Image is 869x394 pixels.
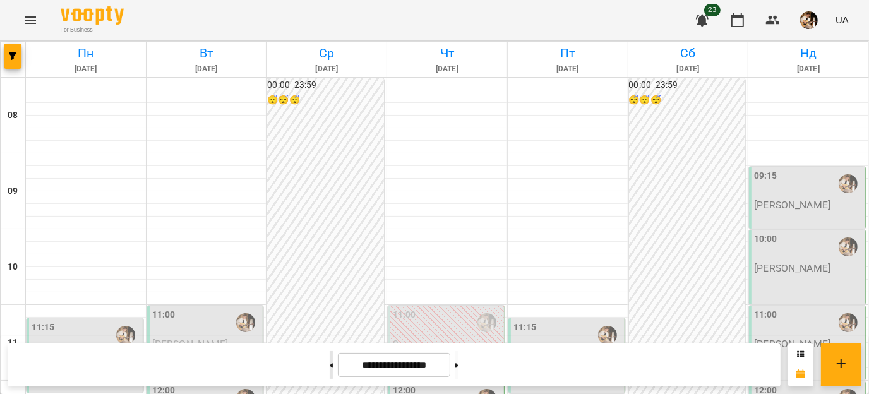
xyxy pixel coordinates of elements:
p: [PERSON_NAME] [754,263,830,273]
img: Сергій ВЛАСОВИЧ [839,237,858,256]
img: Сергій ВЛАСОВИЧ [116,326,135,345]
h6: [DATE] [148,63,265,75]
h6: [DATE] [389,63,505,75]
label: 11:00 [152,308,176,322]
button: Menu [15,5,45,35]
h6: 08 [8,109,18,122]
img: Сергій ВЛАСОВИЧ [598,326,617,345]
label: 11:00 [754,308,777,322]
label: 09:15 [754,169,777,183]
h6: [DATE] [28,63,144,75]
h6: 😴😴😴 [629,93,746,107]
label: 11:15 [32,321,55,335]
img: Сергій ВЛАСОВИЧ [839,313,858,332]
img: Сергій ВЛАСОВИЧ [477,313,496,332]
h6: Ср [268,44,385,63]
h6: [DATE] [750,63,866,75]
span: UA [836,13,849,27]
span: For Business [61,26,124,34]
img: Сергій ВЛАСОВИЧ [839,174,858,193]
p: [PERSON_NAME] [754,200,830,210]
h6: [DATE] [268,63,385,75]
h6: 00:00 - 23:59 [629,78,746,92]
h6: Нд [750,44,866,63]
h6: Пт [510,44,626,63]
label: 11:15 [513,321,537,335]
h6: [DATE] [510,63,626,75]
h6: [DATE] [630,63,746,75]
h6: 00:00 - 23:59 [267,78,384,92]
button: UA [830,8,854,32]
h6: 09 [8,184,18,198]
h6: Сб [630,44,746,63]
h6: Чт [389,44,505,63]
img: Voopty Logo [61,6,124,25]
h6: Пн [28,44,144,63]
img: 0162ea527a5616b79ea1cf03ccdd73a5.jpg [800,11,818,29]
span: 23 [704,4,721,16]
img: Сергій ВЛАСОВИЧ [236,313,255,332]
h6: 😴😴😴 [267,93,384,107]
h6: Вт [148,44,265,63]
label: 10:00 [754,232,777,246]
h6: 10 [8,260,18,274]
label: 11:00 [393,308,416,322]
